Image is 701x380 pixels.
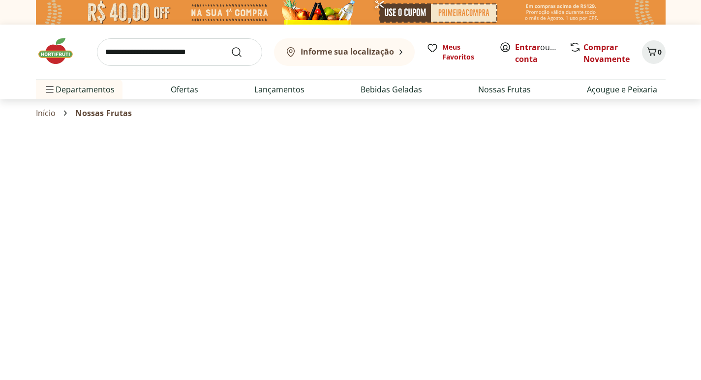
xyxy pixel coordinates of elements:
[658,47,662,57] span: 0
[587,84,657,95] a: Açougue e Peixaria
[515,42,569,64] a: Criar conta
[583,42,630,64] a: Comprar Novamente
[36,109,56,117] a: Início
[442,42,488,62] span: Meus Favoritos
[231,46,254,58] button: Submit Search
[478,84,531,95] a: Nossas Frutas
[361,84,422,95] a: Bebidas Geladas
[36,36,85,66] img: Hortifruti
[427,42,488,62] a: Meus Favoritos
[171,84,198,95] a: Ofertas
[44,78,56,101] button: Menu
[254,84,305,95] a: Lançamentos
[301,46,394,57] b: Informe sua localização
[97,38,262,66] input: search
[515,41,559,65] span: ou
[44,78,115,101] span: Departamentos
[274,38,415,66] button: Informe sua localização
[515,42,540,53] a: Entrar
[75,109,132,117] span: Nossas Frutas
[642,40,666,64] button: Carrinho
